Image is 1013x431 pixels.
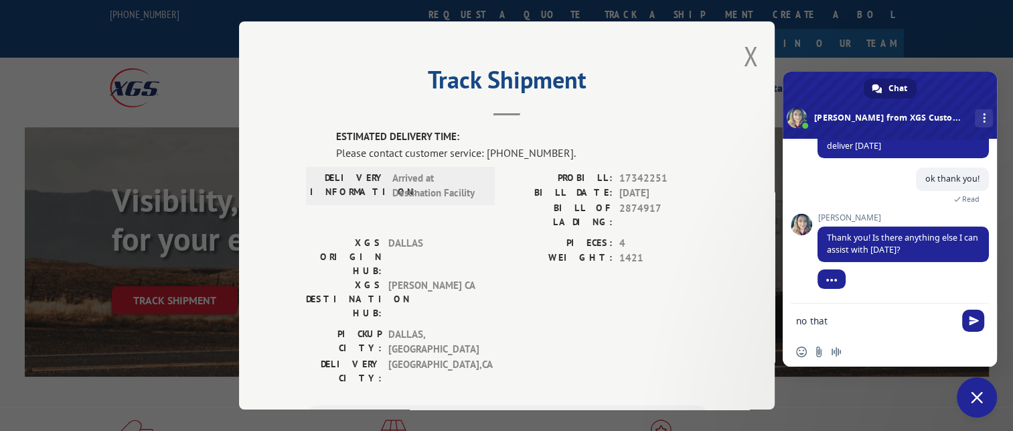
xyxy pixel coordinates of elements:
span: DALLAS [388,236,479,278]
span: Send [962,310,984,332]
span: 17342251 [619,171,708,186]
label: PIECES: [507,236,613,251]
span: 2874917 [619,201,708,229]
span: Chat [888,78,907,99]
span: ok thank you! [925,173,980,184]
label: PROBILL: [507,171,613,186]
span: Audio message [831,347,842,357]
span: Insert an emoji [796,347,807,357]
button: Close modal [743,38,758,74]
a: Close chat [957,377,997,418]
label: WEIGHT: [507,251,613,266]
h2: Track Shipment [306,70,708,96]
span: Read [962,194,980,204]
div: Please contact customer service: [PHONE_NUMBER]. [336,145,708,161]
span: Arrived at Destination Facility [392,171,483,201]
a: Chat [864,78,917,99]
label: BILL DATE: [507,186,613,201]
span: [GEOGRAPHIC_DATA] , CA [388,357,479,385]
span: [PERSON_NAME] [817,213,989,223]
label: XGS ORIGIN HUB: [306,236,382,278]
span: Send a file [813,347,824,357]
label: XGS DESTINATION HUB: [306,278,382,320]
label: ESTIMATED DELIVERY TIME: [336,129,708,145]
span: [PERSON_NAME] CA [388,278,479,320]
label: BILL OF LADING: [507,201,613,229]
textarea: Compose your message... [796,304,957,337]
label: DELIVERY CITY: [306,357,382,385]
span: Thank you! Is there anything else I can assist with [DATE]? [827,232,978,255]
span: [DATE] [619,186,708,201]
span: 4 [619,236,708,251]
label: DELIVERY INFORMATION: [310,171,386,201]
span: DALLAS , [GEOGRAPHIC_DATA] [388,327,479,357]
span: 1421 [619,251,708,266]
label: PICKUP CITY: [306,327,382,357]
